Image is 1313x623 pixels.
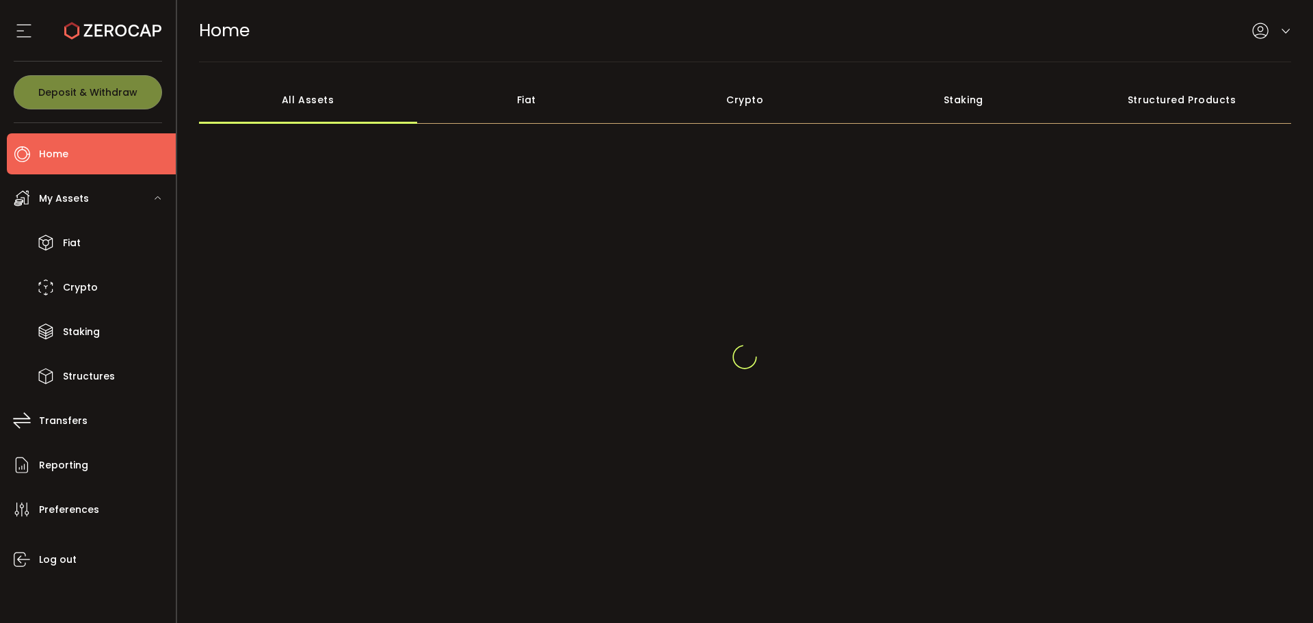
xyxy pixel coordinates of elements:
div: All Assets [199,76,418,124]
span: My Assets [39,189,89,209]
span: Log out [39,550,77,570]
span: Reporting [39,455,88,475]
span: Home [199,18,250,42]
span: Home [39,144,68,164]
div: Fiat [417,76,636,124]
div: Staking [854,76,1073,124]
span: Fiat [63,233,81,253]
span: Transfers [39,411,88,431]
div: Structured Products [1073,76,1292,124]
span: Structures [63,367,115,386]
div: Crypto [636,76,855,124]
span: Crypto [63,278,98,297]
span: Deposit & Withdraw [38,88,137,97]
button: Deposit & Withdraw [14,75,162,109]
span: Staking [63,322,100,342]
span: Preferences [39,500,99,520]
